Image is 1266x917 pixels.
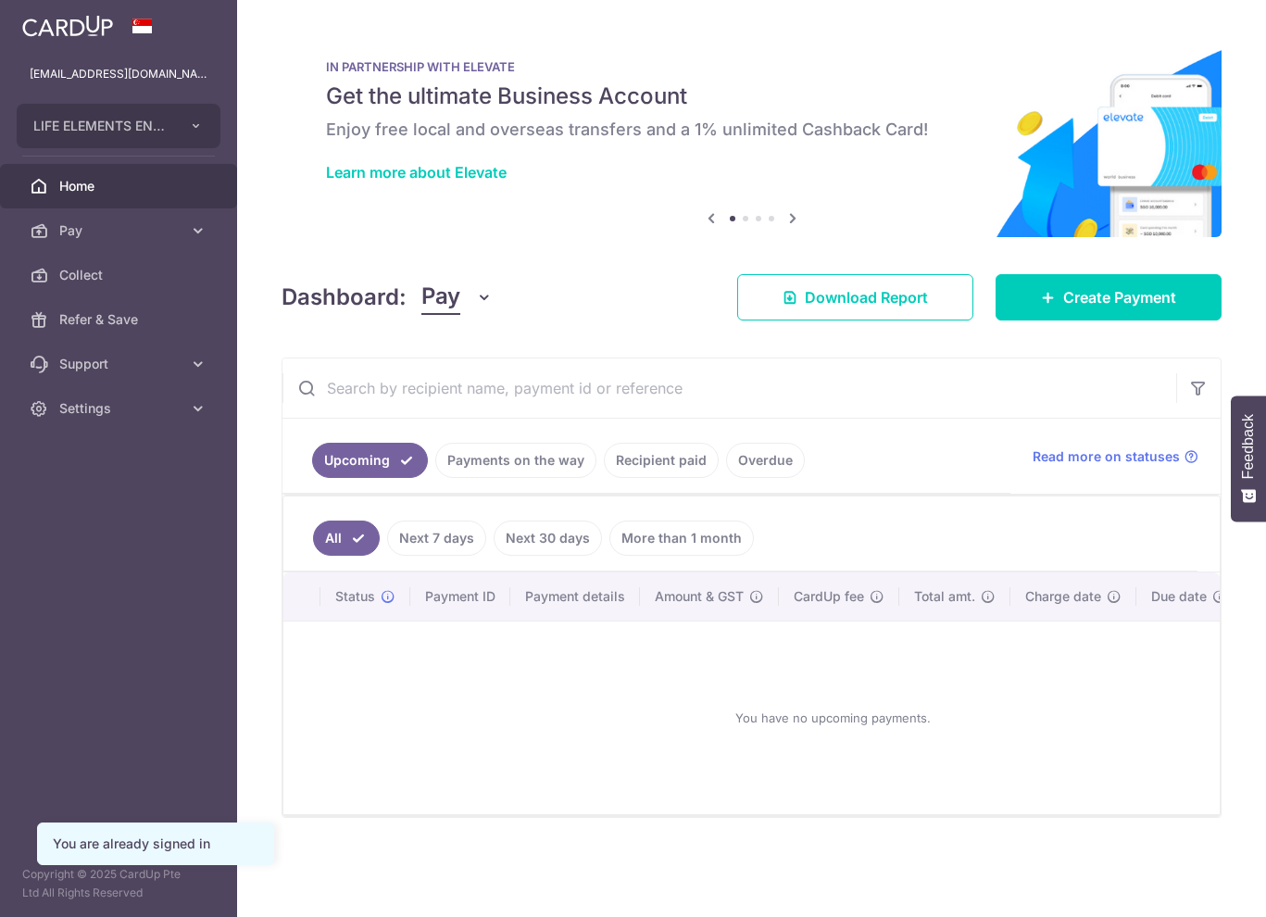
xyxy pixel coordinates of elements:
[435,443,596,478] a: Payments on the way
[1151,587,1207,606] span: Due date
[1033,447,1180,466] span: Read more on statuses
[326,82,1177,111] h5: Get the ultimate Business Account
[59,266,182,284] span: Collect
[387,521,486,556] a: Next 7 days
[794,587,864,606] span: CardUp fee
[313,521,380,556] a: All
[326,163,507,182] a: Learn more about Elevate
[59,310,182,329] span: Refer & Save
[53,835,258,853] div: You are already signed in
[655,587,744,606] span: Amount & GST
[996,274,1222,320] a: Create Payment
[59,221,182,240] span: Pay
[30,65,207,83] p: [EMAIL_ADDRESS][DOMAIN_NAME]
[59,399,182,418] span: Settings
[609,521,754,556] a: More than 1 month
[726,443,805,478] a: Overdue
[282,30,1222,237] img: Renovation banner
[510,572,640,621] th: Payment details
[312,443,428,478] a: Upcoming
[421,280,460,315] span: Pay
[335,587,375,606] span: Status
[59,177,182,195] span: Home
[494,521,602,556] a: Next 30 days
[604,443,719,478] a: Recipient paid
[1240,414,1257,479] span: Feedback
[421,280,493,315] button: Pay
[282,358,1176,418] input: Search by recipient name, payment id or reference
[914,587,975,606] span: Total amt.
[737,274,973,320] a: Download Report
[326,59,1177,74] p: IN PARTNERSHIP WITH ELEVATE
[17,104,220,148] button: LIFE ELEMENTS ENTERPRISE PTE. LTD.
[59,355,182,373] span: Support
[282,281,407,314] h4: Dashboard:
[1033,447,1198,466] a: Read more on statuses
[1063,286,1176,308] span: Create Payment
[33,117,170,135] span: LIFE ELEMENTS ENTERPRISE PTE. LTD.
[326,119,1177,141] h6: Enjoy free local and overseas transfers and a 1% unlimited Cashback Card!
[410,572,510,621] th: Payment ID
[805,286,928,308] span: Download Report
[1025,587,1101,606] span: Charge date
[1231,396,1266,521] button: Feedback - Show survey
[22,15,113,37] img: CardUp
